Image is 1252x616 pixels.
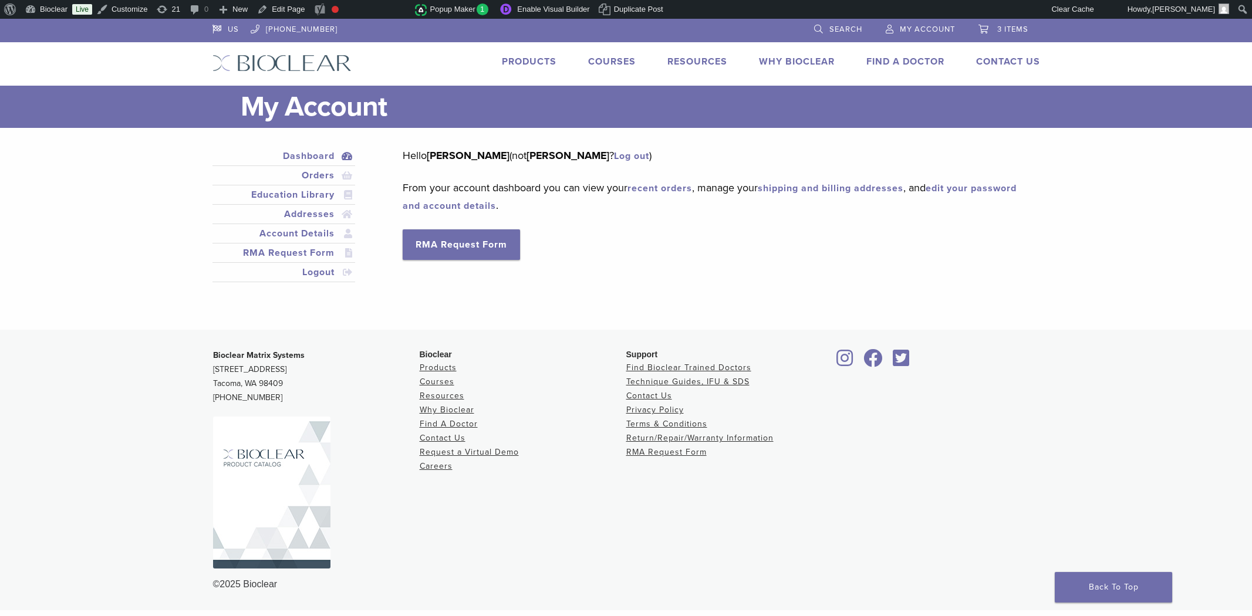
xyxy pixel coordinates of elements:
a: RMA Request Form [626,447,707,457]
img: Views over 48 hours. Click for more Jetpack Stats. [349,3,415,17]
a: RMA Request Form [215,246,353,260]
a: Terms & Conditions [626,419,707,429]
a: recent orders [627,182,692,194]
a: Contact Us [976,56,1040,67]
p: From your account dashboard you can view your , manage your , and . [403,179,1022,214]
a: Why Bioclear [759,56,835,67]
a: Resources [667,56,727,67]
a: Why Bioclear [420,405,474,415]
a: 3 items [978,19,1028,36]
a: Privacy Policy [626,405,684,415]
a: Courses [420,377,454,387]
a: Careers [420,461,453,471]
a: [PHONE_NUMBER] [251,19,338,36]
a: Find A Doctor [420,419,478,429]
a: RMA Request Form [403,229,520,260]
a: Live [72,4,92,15]
nav: Account pages [212,147,356,296]
a: Bioclear [860,356,887,368]
a: Resources [420,391,464,401]
div: Focus keyphrase not set [332,6,339,13]
p: [STREET_ADDRESS] Tacoma, WA 98409 [PHONE_NUMBER] [213,348,420,405]
span: Search [829,25,862,34]
a: Logout [215,265,353,279]
a: Orders [215,168,353,182]
span: Bioclear [420,350,452,359]
a: Contact Us [626,391,672,401]
a: Return/Repair/Warranty Information [626,433,774,443]
a: shipping and billing addresses [758,182,903,194]
a: Contact Us [420,433,465,443]
span: Support [626,350,658,359]
a: US [212,19,239,36]
a: Products [420,363,457,373]
strong: [PERSON_NAME] [427,149,509,162]
img: Bioclear [213,417,330,568]
a: Products [502,56,556,67]
a: Dashboard [215,149,353,163]
a: Courses [588,56,636,67]
span: [PERSON_NAME] [1152,5,1215,13]
a: Find A Doctor [866,56,944,67]
a: Request a Virtual Demo [420,447,519,457]
a: Bioclear [833,356,858,368]
a: Addresses [215,207,353,221]
span: My Account [900,25,955,34]
strong: [PERSON_NAME] [527,149,609,162]
a: My Account [886,19,955,36]
a: Search [814,19,862,36]
a: Bioclear [889,356,914,368]
span: 1 [477,4,489,15]
div: ©2025 Bioclear [213,577,1040,591]
p: Hello (not ? ) [403,147,1022,164]
h1: My Account [241,86,1040,128]
strong: Bioclear Matrix Systems [213,350,305,360]
a: Back To Top [1055,572,1172,603]
a: Find Bioclear Trained Doctors [626,363,751,373]
a: Account Details [215,226,353,241]
a: Technique Guides, IFU & SDS [626,377,750,387]
img: Bioclear [212,55,352,72]
span: 3 items [997,25,1028,34]
a: Education Library [215,188,353,202]
a: Log out [614,150,649,162]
